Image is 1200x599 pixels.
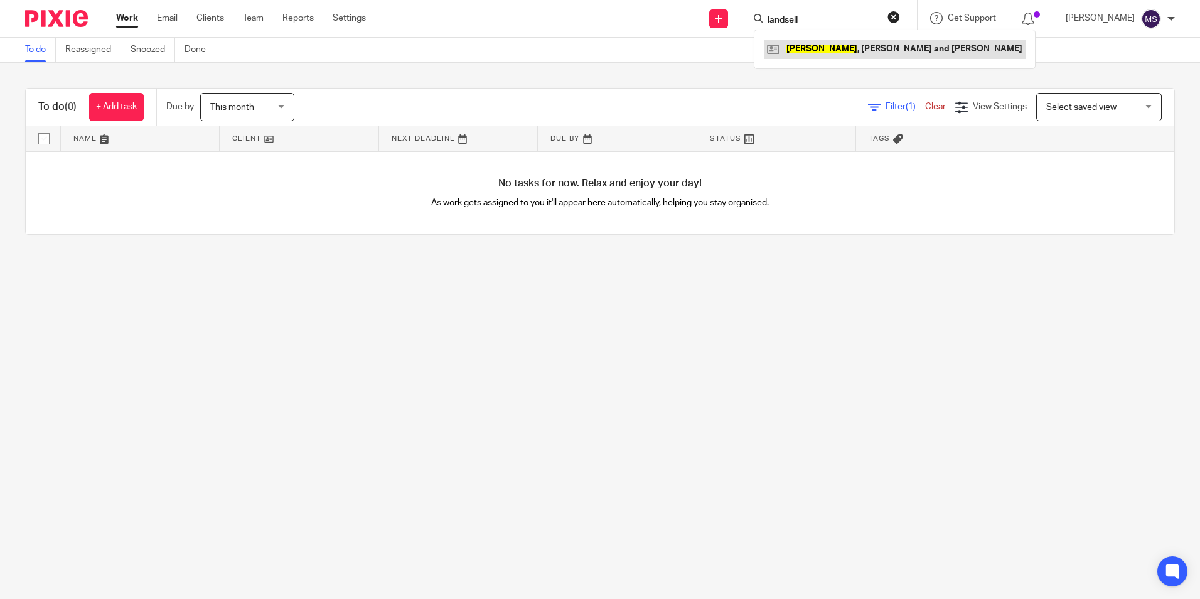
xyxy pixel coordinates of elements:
span: Tags [869,135,890,142]
span: View Settings [973,102,1027,111]
span: Select saved view [1046,103,1117,112]
span: (1) [906,102,916,111]
a: Snoozed [131,38,175,62]
a: Work [116,12,138,24]
img: Pixie [25,10,88,27]
span: (0) [65,102,77,112]
a: Clear [925,102,946,111]
img: svg%3E [1141,9,1161,29]
a: Email [157,12,178,24]
span: Filter [886,102,925,111]
h1: To do [38,100,77,114]
a: Reassigned [65,38,121,62]
input: Search [766,15,879,26]
span: This month [210,103,254,112]
p: As work gets assigned to you it'll appear here automatically, helping you stay organised. [313,197,887,209]
a: Clients [196,12,224,24]
a: Reports [282,12,314,24]
a: To do [25,38,56,62]
p: Due by [166,100,194,113]
a: + Add task [89,93,144,121]
p: [PERSON_NAME] [1066,12,1135,24]
h4: No tasks for now. Relax and enjoy your day! [26,177,1174,190]
a: Settings [333,12,366,24]
span: Get Support [948,14,996,23]
button: Clear [887,11,900,23]
a: Done [185,38,215,62]
a: Team [243,12,264,24]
